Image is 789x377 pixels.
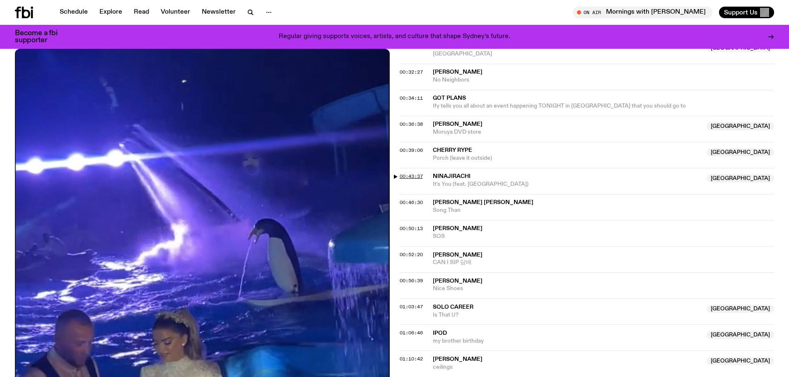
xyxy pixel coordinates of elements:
[400,122,423,127] button: 00:36:38
[433,233,775,240] span: SOS
[433,311,702,319] span: Is That U?
[400,357,423,361] button: 01:10:42
[707,331,774,339] span: [GEOGRAPHIC_DATA]
[719,7,774,18] button: Support Us
[400,96,423,101] button: 00:34:11
[433,147,472,153] span: Cherry Rype
[400,174,423,179] button: 00:43:37
[433,76,775,84] span: No Neighbors
[400,70,423,74] button: 00:32:27
[400,148,423,153] button: 00:39:06
[707,357,774,365] span: [GEOGRAPHIC_DATA]
[400,95,423,101] span: 00:34:11
[707,148,774,156] span: [GEOGRAPHIC_DATA]
[400,69,423,75] span: 00:32:27
[433,69,483,75] span: [PERSON_NAME]
[400,200,423,205] button: 00:46:30
[433,207,775,214] span: Song Than
[156,7,195,18] a: Volunteer
[400,199,423,206] span: 00:46:30
[197,7,241,18] a: Newsletter
[707,305,774,313] span: [GEOGRAPHIC_DATA]
[400,279,423,283] button: 00:56:39
[279,33,510,41] p: Regular giving supports voices, artists, and culture that shape Sydney’s future.
[400,331,423,335] button: 01:06:46
[400,305,423,309] button: 01:03:47
[707,122,774,130] span: [GEOGRAPHIC_DATA]
[433,304,473,310] span: Solo Career
[433,285,775,293] span: Nice Shoes
[433,121,483,127] span: [PERSON_NAME]
[400,277,423,284] span: 00:56:39
[433,94,770,102] span: GOT PLANS
[400,252,423,257] button: 00:52:20
[400,121,423,127] span: 00:36:38
[433,173,471,179] span: Ninajirachi
[433,363,702,371] span: ceilings
[400,251,423,258] span: 00:52:20
[433,330,447,336] span: iPod
[433,337,702,345] span: my brother birthday
[433,226,483,231] span: [PERSON_NAME]
[433,154,702,162] span: Porch (leave it outside)
[707,174,774,182] span: [GEOGRAPHIC_DATA]
[55,7,93,18] a: Schedule
[433,103,686,109] span: Ify tells you all about an event happening TONIGHT in [GEOGRAPHIC_DATA] that you should go to
[573,7,712,18] button: On AirMornings with [PERSON_NAME]
[433,252,483,258] span: [PERSON_NAME]
[129,7,154,18] a: Read
[15,30,68,44] h3: Become a fbi supporter
[433,356,483,362] span: [PERSON_NAME]
[400,173,423,180] span: 00:43:37
[400,303,423,310] span: 01:03:47
[433,50,702,58] span: [GEOGRAPHIC_DATA]
[400,225,423,232] span: 00:50:13
[433,199,533,205] span: [PERSON_NAME] [PERSON_NAME]
[400,355,423,362] span: 01:10:42
[94,7,127,18] a: Explore
[400,329,423,336] span: 01:06:46
[433,128,702,136] span: Moruya DVD store
[433,259,775,267] span: CAN I SIP 담배
[400,226,423,231] button: 00:50:13
[433,278,483,284] span: [PERSON_NAME]
[724,9,758,16] span: Support Us
[433,180,702,188] span: It's You (feat. [GEOGRAPHIC_DATA])
[400,147,423,154] span: 00:39:06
